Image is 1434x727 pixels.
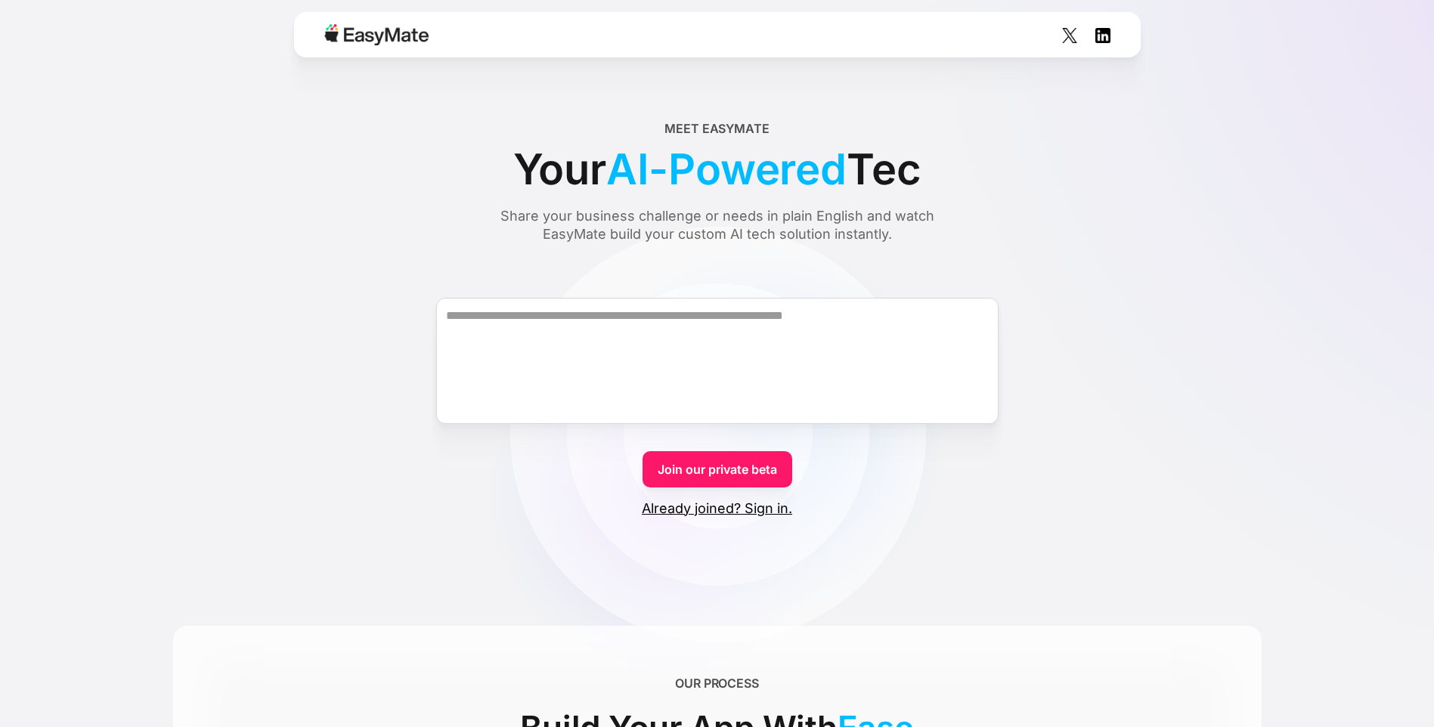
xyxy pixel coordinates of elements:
div: OUR PROCESS [675,674,759,692]
div: Your [513,138,921,201]
span: AI-Powered [606,138,847,201]
img: Social Icon [1062,28,1077,43]
form: Form [173,271,1262,518]
div: Share your business challenge or needs in plain English and watch EasyMate build your custom AI t... [472,207,963,243]
span: Tec [847,138,921,201]
a: Already joined? Sign in. [642,500,792,518]
div: Meet EasyMate [664,119,770,138]
a: Join our private beta [643,451,792,487]
img: Easymate logo [324,24,429,45]
img: Social Icon [1095,28,1110,43]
